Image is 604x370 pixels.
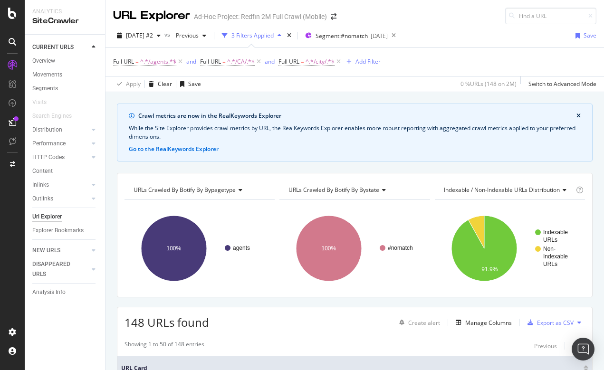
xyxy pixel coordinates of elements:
div: Movements [32,70,62,80]
div: Apply [126,80,141,88]
div: Open Intercom Messenger [572,338,594,361]
div: [DATE] [371,32,388,40]
button: Manage Columns [452,317,512,328]
span: ^.*/city/.*$ [306,55,335,68]
input: Find a URL [505,8,596,24]
a: Analysis Info [32,287,98,297]
button: Go to the RealKeywords Explorer [129,145,219,153]
div: Visits [32,97,47,107]
span: URLs Crawled By Botify By bypagetype [134,186,236,194]
a: Visits [32,97,56,107]
text: 100% [167,245,182,252]
div: 0 % URLs ( 148 on 2M ) [460,80,517,88]
span: URLs Crawled By Botify By bystate [288,186,379,194]
text: 100% [322,245,336,252]
text: Non- [543,246,556,252]
div: Showing 1 to 50 of 148 entries [125,340,204,351]
span: vs [164,30,172,38]
div: arrow-right-arrow-left [331,13,336,20]
a: NEW URLS [32,246,89,256]
div: CURRENT URLS [32,42,74,52]
div: Content [32,166,53,176]
a: Outlinks [32,194,89,204]
div: Explorer Bookmarks [32,226,84,236]
button: close banner [574,110,583,122]
button: Previous [172,28,210,43]
div: Switch to Advanced Mode [528,80,596,88]
div: Save [584,31,596,39]
button: Clear [145,76,172,92]
h4: URLs Crawled By Botify By bypagetype [132,182,266,198]
div: Performance [32,139,66,149]
a: Content [32,166,98,176]
text: agents [233,245,250,251]
svg: A chart. [125,207,275,290]
div: NEW URLS [32,246,60,256]
div: and [265,57,275,66]
span: ^.*/agents.*$ [140,55,176,68]
a: Overview [32,56,98,66]
span: Segment: #nomatch [316,32,368,40]
button: Export as CSV [524,315,574,330]
div: info banner [117,104,593,161]
button: 3 Filters Applied [218,28,285,43]
div: Outlinks [32,194,53,204]
a: Inlinks [32,180,89,190]
span: Previous [172,31,199,39]
span: = [301,57,304,66]
a: Search Engines [32,111,81,121]
div: Url Explorer [32,212,62,222]
div: Save [188,80,201,88]
a: Movements [32,70,98,80]
a: HTTP Codes [32,152,89,162]
a: Explorer Bookmarks [32,226,98,236]
button: and [265,57,275,66]
span: Indexable / Non-Indexable URLs distribution [444,186,560,194]
span: 2025 Aug. 22nd #2 [126,31,153,39]
button: Save [176,76,201,92]
button: Create alert [395,315,440,330]
text: Indexable [543,229,568,236]
div: Clear [158,80,172,88]
span: 148 URLs found [125,314,209,330]
div: Search Engines [32,111,72,121]
text: 91.9% [481,266,498,273]
span: = [222,57,226,66]
button: [DATE] #2 [113,28,164,43]
span: Full URL [200,57,221,66]
text: URLs [543,261,557,267]
text: Indexable [543,253,568,260]
a: DISAPPEARED URLS [32,259,89,279]
div: times [285,31,293,40]
span: Full URL [113,57,134,66]
div: 3 Filters Applied [231,31,274,39]
button: Segment:#nomatch[DATE] [301,28,388,43]
a: Performance [32,139,89,149]
button: Apply [113,76,141,92]
button: Add Filter [343,56,381,67]
div: URL Explorer [113,8,190,24]
button: and [186,57,196,66]
button: Previous [534,340,557,351]
div: SiteCrawler [32,16,97,27]
text: #nomatch [388,245,413,251]
a: Url Explorer [32,212,98,222]
div: DISAPPEARED URLS [32,259,80,279]
div: and [186,57,196,66]
div: While the Site Explorer provides crawl metrics by URL, the RealKeywords Explorer enables more rob... [129,124,581,141]
button: Save [572,28,596,43]
a: Segments [32,84,98,94]
div: Manage Columns [465,319,512,327]
div: Analysis Info [32,287,66,297]
svg: A chart. [279,207,430,290]
div: Overview [32,56,55,66]
div: Export as CSV [537,319,574,327]
div: Previous [534,342,557,350]
span: Full URL [278,57,299,66]
svg: A chart. [435,207,585,290]
span: ^.*/CA/.*$ [227,55,255,68]
div: HTTP Codes [32,152,65,162]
